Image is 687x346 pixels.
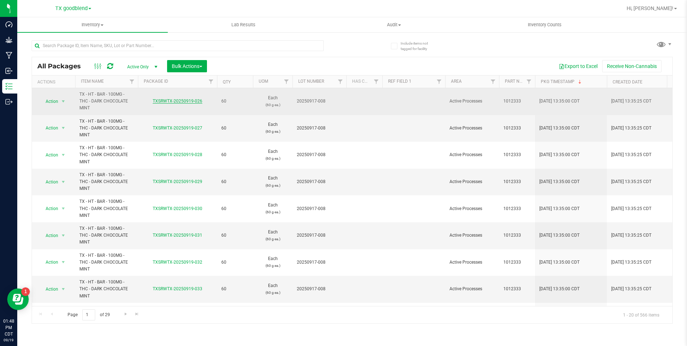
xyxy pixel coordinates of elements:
span: Each [257,282,288,296]
span: Active Processes [449,286,495,292]
span: 60 [221,125,249,132]
a: Filter [205,76,217,88]
span: select [59,150,68,160]
span: TX - HT - BAR - 100MG - THC - DARK CHOCOLATE MINT [79,198,134,219]
span: 1012333 [503,178,531,185]
a: Lot Number [298,79,324,84]
span: [DATE] 13:35:25 CDT [611,98,651,105]
span: Each [257,175,288,188]
a: Filter [281,76,292,88]
span: 20250917-008 [297,205,342,212]
a: TXSRWTX-20250919-029 [153,179,202,184]
a: Pkg Timestamp [541,79,583,84]
span: [DATE] 13:35:25 CDT [611,232,651,239]
span: 60 [221,178,249,185]
span: Active Processes [449,178,495,185]
span: select [59,204,68,214]
span: Active Processes [449,232,495,239]
a: Filter [487,76,499,88]
a: TXSRWTX-20250919-028 [153,152,202,157]
a: TXSRWTX-20250919-026 [153,99,202,104]
iframe: Resource center unread badge [21,287,30,296]
span: select [59,123,68,133]
span: [DATE] 13:35:00 CDT [539,286,580,292]
span: TX - HT - BAR - 100MG - THC - DARK CHOCOLATE MINT [79,279,134,300]
span: 20250917-008 [297,286,342,292]
span: Audit [319,22,469,28]
a: Filter [335,76,346,88]
p: (60 g ea.) [257,182,288,189]
span: Action [39,96,59,106]
span: Active Processes [449,125,495,132]
iframe: Resource center [7,288,29,310]
span: select [59,177,68,187]
a: TXSRWTX-20250919-032 [153,260,202,265]
span: Each [257,95,288,108]
a: Filter [523,76,535,88]
span: [DATE] 13:35:25 CDT [611,286,651,292]
span: TX - HT - BAR - 100MG - THC - DARK CHOCOLATE MINT [79,252,134,273]
th: Has COA [346,76,382,88]
span: Each [257,121,288,135]
span: Lab Results [222,22,265,28]
p: (60 g ea.) [257,236,288,242]
span: 20250917-008 [297,178,342,185]
span: [DATE] 13:35:00 CDT [539,205,580,212]
span: 1012333 [503,259,531,266]
span: 1012333 [503,125,531,132]
span: Each [257,255,288,269]
span: Each [257,202,288,215]
a: Inventory [17,17,168,32]
span: 60 [221,286,249,292]
a: TXSRWTX-20250919-031 [153,233,202,238]
span: Active Processes [449,151,495,158]
span: TX - HT - BAR - 100MG - THC - DARK CHOCOLATE MINT [79,91,134,112]
a: Lab Results [168,17,318,32]
p: (60 g ea.) [257,101,288,108]
span: 20250917-008 [297,125,342,132]
span: TX - HT - BAR - 100MG - THC - DARK CHOCOLATE MINT [79,145,134,165]
span: select [59,284,68,294]
span: Action [39,204,59,214]
span: 1012333 [503,232,531,239]
span: 20250917-008 [297,232,342,239]
a: Go to the last page [132,309,142,319]
p: 01:48 PM CDT [3,318,14,337]
span: TX - HT - BAR - 100MG - THC - DARK CHOCOLATE MINT [79,172,134,192]
span: Active Processes [449,205,495,212]
span: Each [257,148,288,162]
span: [DATE] 13:35:00 CDT [539,151,580,158]
a: TXSRWTX-20250919-030 [153,206,202,211]
span: [DATE] 13:35:00 CDT [539,178,580,185]
button: Receive Non-Cannabis [602,60,661,72]
span: Active Processes [449,98,495,105]
inline-svg: Outbound [5,98,13,105]
span: Action [39,177,59,187]
span: Hi, [PERSON_NAME]! [627,5,673,11]
inline-svg: Inventory [5,83,13,90]
span: TX goodblend [55,5,88,12]
a: Package ID [144,79,168,84]
span: select [59,96,68,106]
span: Inventory [17,22,168,28]
span: select [59,257,68,267]
span: 20250917-008 [297,151,342,158]
p: (60 g ea.) [257,209,288,215]
span: TX - HT - BAR - 100MG - THC - DARK CHOCOLATE MINT [79,118,134,139]
span: select [59,231,68,241]
inline-svg: Manufacturing [5,52,13,59]
span: 1 - 20 of 566 items [617,309,665,320]
span: [DATE] 13:35:25 CDT [611,125,651,132]
inline-svg: Grow [5,36,13,44]
a: Audit [319,17,469,32]
span: Action [39,150,59,160]
span: 1012333 [503,205,531,212]
input: Search Package ID, Item Name, SKU, Lot or Part Number... [32,40,324,51]
span: All Packages [37,62,88,70]
span: Inventory Counts [518,22,571,28]
span: Page of 29 [61,309,116,320]
a: TXSRWTX-20250919-027 [153,126,202,131]
p: (60 g ea.) [257,155,288,162]
inline-svg: Inbound [5,67,13,74]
